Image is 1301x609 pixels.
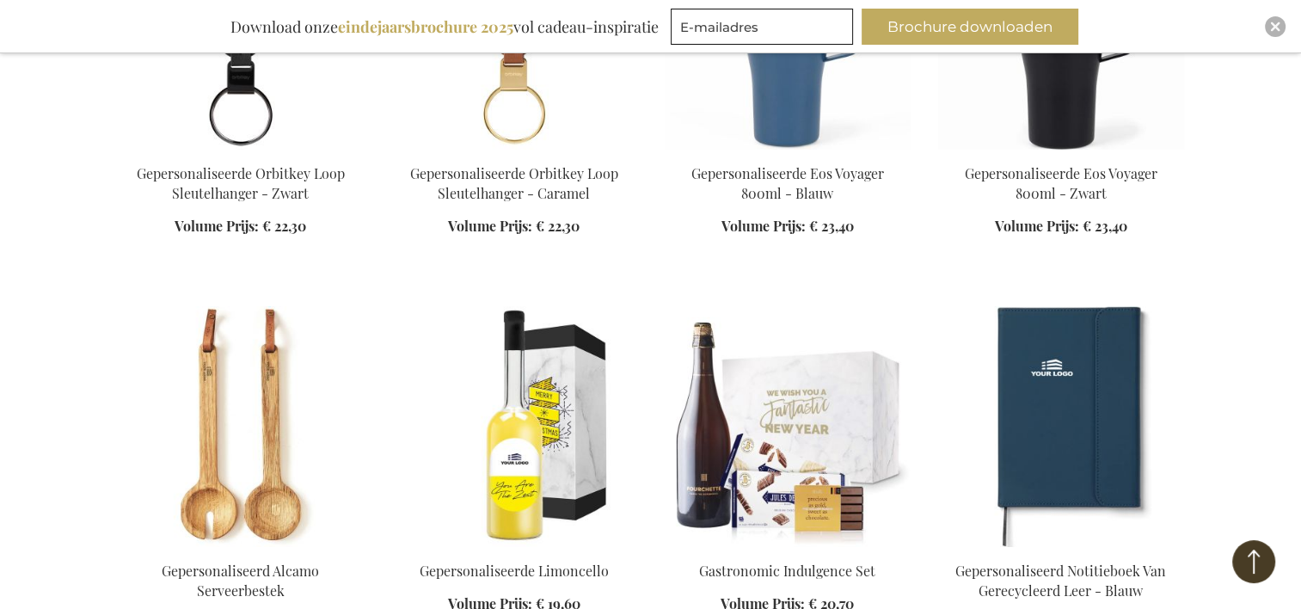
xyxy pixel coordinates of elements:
a: Volume Prijs: € 22,30 [175,217,306,237]
img: Gastronomic Indulgence Set [665,306,911,547]
a: Personalised Orbitkey Loop Keychain - Caramel [391,143,637,159]
form: marketing offers and promotions [671,9,858,50]
a: Personalised Alcamo Serving Cutlery [118,540,364,557]
img: Personalised Recycled Leather Notebook - Blue [938,306,1184,547]
img: Close [1270,22,1280,32]
input: E-mailadres [671,9,853,45]
a: Gastronomic Indulgence Set [665,540,911,557]
a: Gepersonaliseerd Notitieboek Van Gerecycleerd Leer - Blauw [955,562,1166,600]
span: Volume Prijs: [721,217,806,235]
div: Download onze vol cadeau-inspiratie [223,9,666,45]
span: Volume Prijs: [175,217,259,235]
a: Gepersonaliseerde Orbitkey Loop Sleutelhanger - Caramel [410,164,618,202]
a: Gepersonaliseerd Alcamo Serveerbestek [162,562,319,600]
div: Close [1265,16,1286,37]
span: Volume Prijs: [448,217,532,235]
a: Gepersonaliseerde Eos Voyager 800ml - Zwart [965,164,1157,202]
a: Personalised big water bottle cup [665,143,911,159]
a: Volume Prijs: € 23,40 [995,217,1127,237]
span: € 22,30 [536,217,580,235]
a: Personalised Recycled Leather Notebook - Blue [938,540,1184,557]
img: Personalised Alcamo Serving Cutlery [118,306,364,547]
span: € 22,30 [262,217,306,235]
a: Gepersonaliseerde Orbitkey Loop Sleutelhanger - Zwart [137,164,345,202]
a: Personalized Limoncello [391,540,637,557]
img: Personalized Limoncello [391,306,637,547]
a: personalised EOS cup [938,143,1184,159]
b: eindejaarsbrochure 2025 [338,16,513,37]
a: Gepersonaliseerde Eos Voyager 800ml - Blauw [691,164,884,202]
span: € 23,40 [809,217,854,235]
span: Volume Prijs: [995,217,1079,235]
button: Brochure downloaden [862,9,1078,45]
a: Personalised Orbitkey Loop Keychain - Black [118,143,364,159]
a: Volume Prijs: € 22,30 [448,217,580,237]
a: Volume Prijs: € 23,40 [721,217,854,237]
span: € 23,40 [1083,217,1127,235]
a: Gepersonaliseerde Limoncello [420,562,609,580]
